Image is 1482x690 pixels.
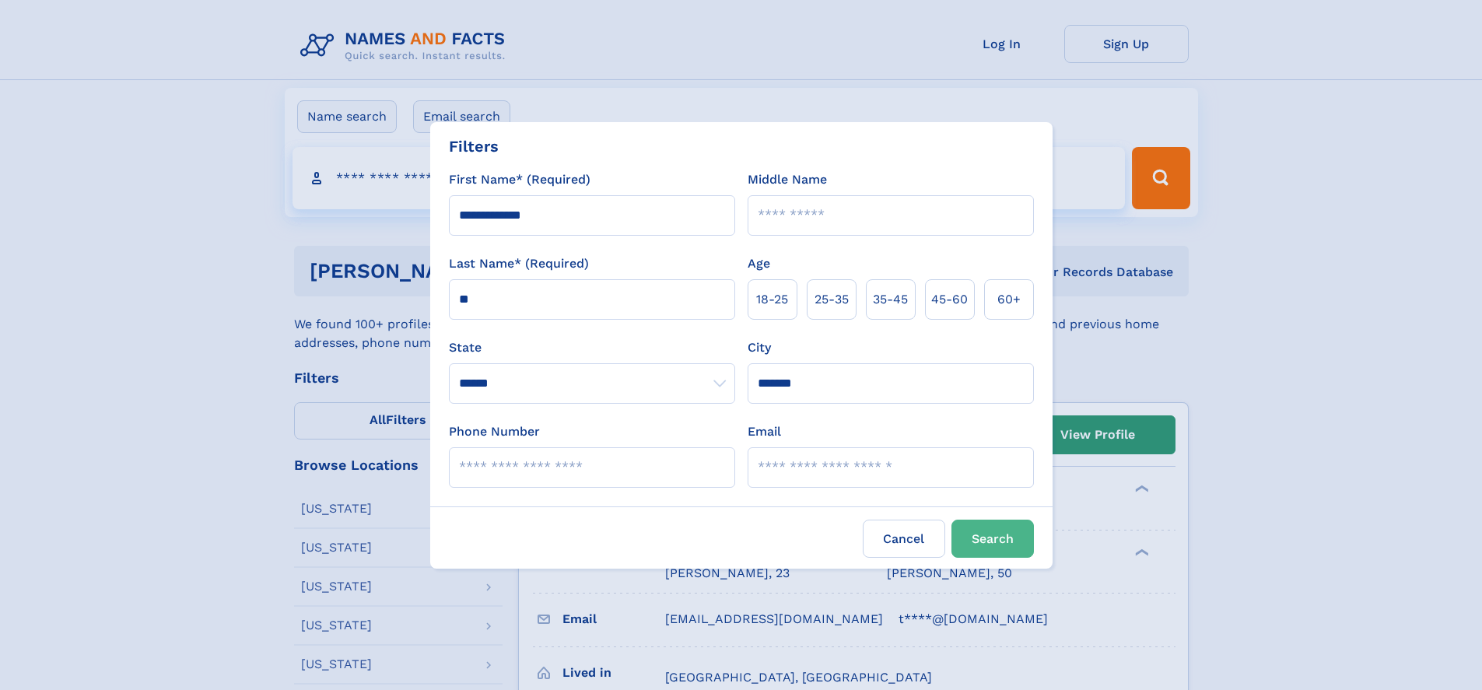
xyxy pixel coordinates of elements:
[815,290,849,309] span: 25‑35
[863,520,945,558] label: Cancel
[748,422,781,441] label: Email
[748,170,827,189] label: Middle Name
[449,422,540,441] label: Phone Number
[449,170,590,189] label: First Name* (Required)
[748,254,770,273] label: Age
[931,290,968,309] span: 45‑60
[449,254,589,273] label: Last Name* (Required)
[873,290,908,309] span: 35‑45
[997,290,1021,309] span: 60+
[756,290,788,309] span: 18‑25
[748,338,771,357] label: City
[449,338,735,357] label: State
[951,520,1034,558] button: Search
[449,135,499,158] div: Filters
